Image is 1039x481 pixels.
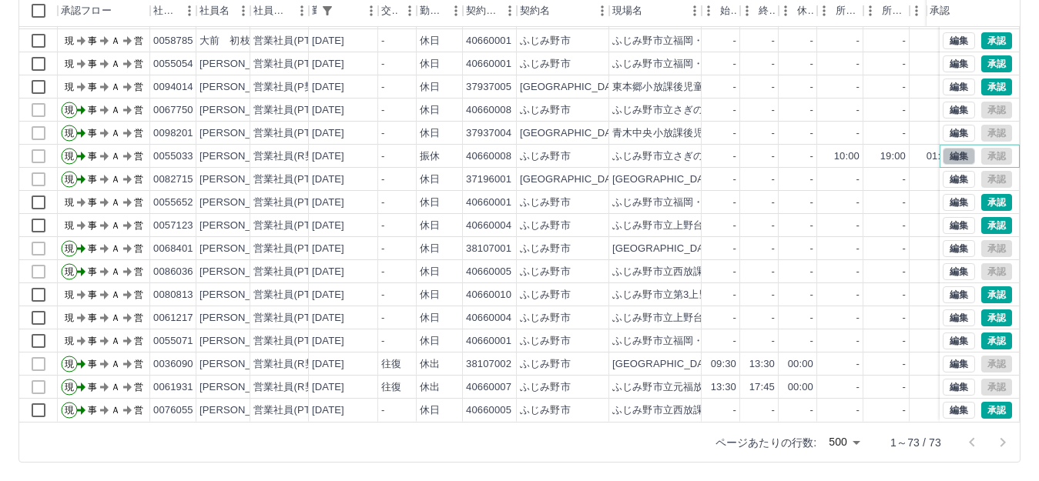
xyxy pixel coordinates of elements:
[381,80,384,95] div: -
[981,78,1012,95] button: 承認
[312,311,344,326] div: [DATE]
[903,265,906,279] div: -
[520,103,571,118] div: ふじみ野市
[312,103,344,118] div: [DATE]
[810,80,813,95] div: -
[943,379,975,396] button: 編集
[733,126,736,141] div: -
[134,151,143,162] text: 営
[612,265,764,279] div: ふじみ野市立西放課後児童クラブ
[420,172,440,187] div: 休日
[612,172,719,187] div: [GEOGRAPHIC_DATA]
[420,195,440,210] div: 休日
[253,219,334,233] div: 営業社員(PT契約)
[903,103,906,118] div: -
[856,311,860,326] div: -
[420,34,440,48] div: 休日
[381,57,384,72] div: -
[420,149,440,164] div: 振休
[153,311,193,326] div: 0061217
[153,265,193,279] div: 0086036
[810,242,813,256] div: -
[903,126,906,141] div: -
[520,57,571,72] div: ふじみ野市
[253,149,328,164] div: 営業社員(R契約)
[823,431,866,453] div: 500
[856,265,860,279] div: -
[856,34,860,48] div: -
[381,126,384,141] div: -
[733,34,736,48] div: -
[199,195,283,210] div: [PERSON_NAME]
[772,149,775,164] div: -
[612,195,876,210] div: ふじみ野市立福岡・第２福岡・第３福岡放課後児童クラブ
[466,242,511,256] div: 38107001
[111,197,120,208] text: Ａ
[612,103,795,118] div: ふじみ野市立さぎの森放課後児童クラブ
[772,219,775,233] div: -
[420,126,440,141] div: 休日
[810,311,813,326] div: -
[981,286,1012,303] button: 承認
[903,80,906,95] div: -
[943,78,975,95] button: 編集
[134,243,143,254] text: 営
[253,242,334,256] div: 営業社員(PT契約)
[420,311,440,326] div: 休日
[381,311,384,326] div: -
[943,240,975,257] button: 編集
[199,242,283,256] div: [PERSON_NAME]
[153,149,193,164] div: 0055033
[612,149,795,164] div: ふじみ野市立さぎの森放課後児童クラブ
[199,80,283,95] div: [PERSON_NAME]
[381,172,384,187] div: -
[88,58,97,69] text: 事
[153,172,193,187] div: 0082715
[312,172,344,187] div: [DATE]
[772,126,775,141] div: -
[312,265,344,279] div: [DATE]
[810,265,813,279] div: -
[810,195,813,210] div: -
[733,103,736,118] div: -
[943,125,975,142] button: 編集
[199,57,283,72] div: [PERSON_NAME]
[153,242,193,256] div: 0068401
[903,34,906,48] div: -
[856,288,860,302] div: -
[420,265,440,279] div: 休日
[612,57,876,72] div: ふじみ野市立福岡・第２福岡・第３福岡放課後児童クラブ
[199,265,283,279] div: [PERSON_NAME]
[420,80,440,95] div: 休日
[312,126,344,141] div: [DATE]
[134,35,143,46] text: 営
[312,57,344,72] div: [DATE]
[65,197,74,208] text: 現
[253,126,334,141] div: 営業社員(PT契約)
[134,105,143,115] text: 営
[834,149,860,164] div: 10:00
[772,34,775,48] div: -
[772,242,775,256] div: -
[927,149,952,164] div: 01:00
[772,195,775,210] div: -
[199,34,250,48] div: 大前 初枝
[199,288,283,302] div: [PERSON_NAME]
[199,103,283,118] div: [PERSON_NAME]
[312,219,344,233] div: [DATE]
[134,174,143,185] text: 営
[111,266,120,277] text: Ａ
[981,402,1012,419] button: 承認
[612,242,719,256] div: [GEOGRAPHIC_DATA]
[466,149,511,164] div: 40660008
[733,219,736,233] div: -
[612,288,856,302] div: ふじみ野市立第3上野台・第4上野台放課後児童クラブ
[253,265,334,279] div: 営業社員(PT契約)
[466,265,511,279] div: 40660005
[88,35,97,46] text: 事
[420,242,440,256] div: 休日
[520,34,571,48] div: ふじみ野市
[253,288,334,302] div: 営業社員(PT契約)
[153,126,193,141] div: 0098201
[903,57,906,72] div: -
